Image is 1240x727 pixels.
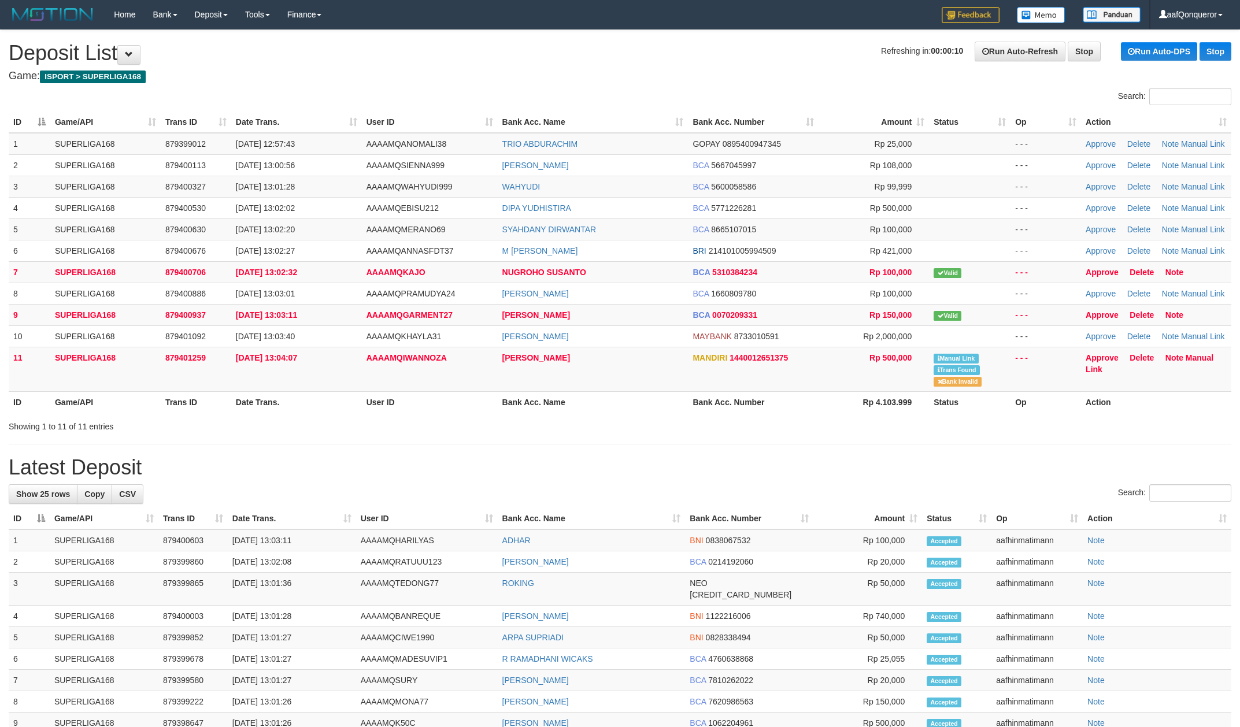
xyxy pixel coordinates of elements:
a: Copy [77,484,112,504]
span: 879400676 [165,246,206,255]
td: SUPERLIGA168 [50,347,161,391]
span: AAAAMQWAHYUDI999 [367,182,453,191]
a: Stop [1200,42,1231,61]
a: Manual Link [1181,225,1225,234]
span: AAAAMQMERANO69 [367,225,446,234]
td: 11 [9,347,50,391]
span: 879401259 [165,353,206,362]
span: Rp 500,000 [869,353,912,362]
th: User ID: activate to sort column ascending [362,112,498,133]
span: Copy 8665107015 to clipboard [711,225,756,234]
a: Note [1165,353,1183,362]
td: 879400603 [158,529,228,551]
a: Note [1087,611,1105,621]
span: MAYBANK [693,332,731,341]
span: MANDIRI [693,353,727,362]
a: Note [1087,578,1105,588]
td: aafhinmatimann [991,573,1083,606]
td: Rp 50,000 [813,627,922,648]
a: Show 25 rows [9,484,77,504]
a: Approve [1086,139,1116,149]
td: - - - [1010,154,1081,176]
span: Copy 1122216006 to clipboard [706,611,751,621]
td: - - - [1010,283,1081,304]
span: Rp 2,000,000 [863,332,912,341]
td: [DATE] 13:01:36 [228,573,356,606]
span: [DATE] 13:03:11 [236,310,297,320]
a: DIPA YUDHISTIRA [502,203,571,213]
th: Trans ID [161,391,231,413]
a: WAHYUDI [502,182,541,191]
strong: 00:00:10 [931,46,963,55]
span: 879400706 [165,268,206,277]
td: - - - [1010,325,1081,347]
a: Note [1162,332,1179,341]
a: Note [1087,676,1105,685]
td: SUPERLIGA168 [50,573,158,606]
td: 1 [9,133,50,155]
td: 6 [9,648,50,670]
td: SUPERLIGA168 [50,154,161,176]
th: User ID: activate to sort column ascending [356,508,498,529]
span: BNI [690,611,703,621]
span: BNI [690,536,703,545]
img: Button%20Memo.svg [1017,7,1065,23]
span: Bank is not match [934,377,981,387]
th: Action: activate to sort column ascending [1083,508,1231,529]
th: Bank Acc. Number: activate to sort column ascending [685,508,813,529]
span: BCA [693,268,710,277]
span: Rp 100,000 [869,268,912,277]
td: AAAAMQTEDONG77 [356,573,498,606]
span: Copy 0895400947345 to clipboard [723,139,781,149]
span: Copy 5859457154179199 to clipboard [690,590,791,599]
th: Op: activate to sort column ascending [991,508,1083,529]
a: Note [1162,182,1179,191]
span: Copy 0828338494 to clipboard [706,633,751,642]
td: AAAAMQCIWE1990 [356,627,498,648]
span: [DATE] 13:03:40 [236,332,295,341]
span: Copy 0838067532 to clipboard [706,536,751,545]
td: 879399865 [158,573,228,606]
td: - - - [1010,261,1081,283]
span: Refreshing in: [881,46,963,55]
span: Copy 8733010591 to clipboard [734,332,779,341]
td: aafhinmatimann [991,648,1083,670]
td: 5 [9,218,50,240]
td: Rp 25,055 [813,648,922,670]
span: BCA [693,203,709,213]
span: 879400113 [165,161,206,170]
td: [DATE] 13:02:08 [228,551,356,573]
a: [PERSON_NAME] [502,676,569,685]
span: Similar transaction found [934,365,980,375]
td: 2 [9,551,50,573]
td: 4 [9,606,50,627]
a: ARPA SUPRIADI [502,633,564,642]
td: - - - [1010,133,1081,155]
a: Approve [1086,332,1116,341]
td: - - - [1010,197,1081,218]
td: 879399678 [158,648,228,670]
td: 9 [9,304,50,325]
a: R RAMADHANI WICAKS [502,654,593,663]
td: - - - [1010,304,1081,325]
a: Approve [1086,182,1116,191]
span: Accepted [927,633,961,643]
a: SYAHDANY DIRWANTAR [502,225,597,234]
span: Copy 5600058586 to clipboard [711,182,756,191]
a: [PERSON_NAME] [502,697,569,706]
a: Note [1162,161,1179,170]
td: 8 [9,283,50,304]
span: Rp 25,000 [875,139,912,149]
td: - - - [1010,347,1081,391]
a: Note [1087,654,1105,663]
span: 879400937 [165,310,206,320]
a: Note [1087,557,1105,566]
span: BCA [690,654,706,663]
a: [PERSON_NAME] [502,332,569,341]
td: [DATE] 13:03:11 [228,529,356,551]
th: Status: activate to sort column ascending [922,508,991,529]
a: Run Auto-Refresh [975,42,1065,61]
a: Delete [1127,161,1150,170]
span: Accepted [927,579,961,589]
input: Search: [1149,484,1231,502]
